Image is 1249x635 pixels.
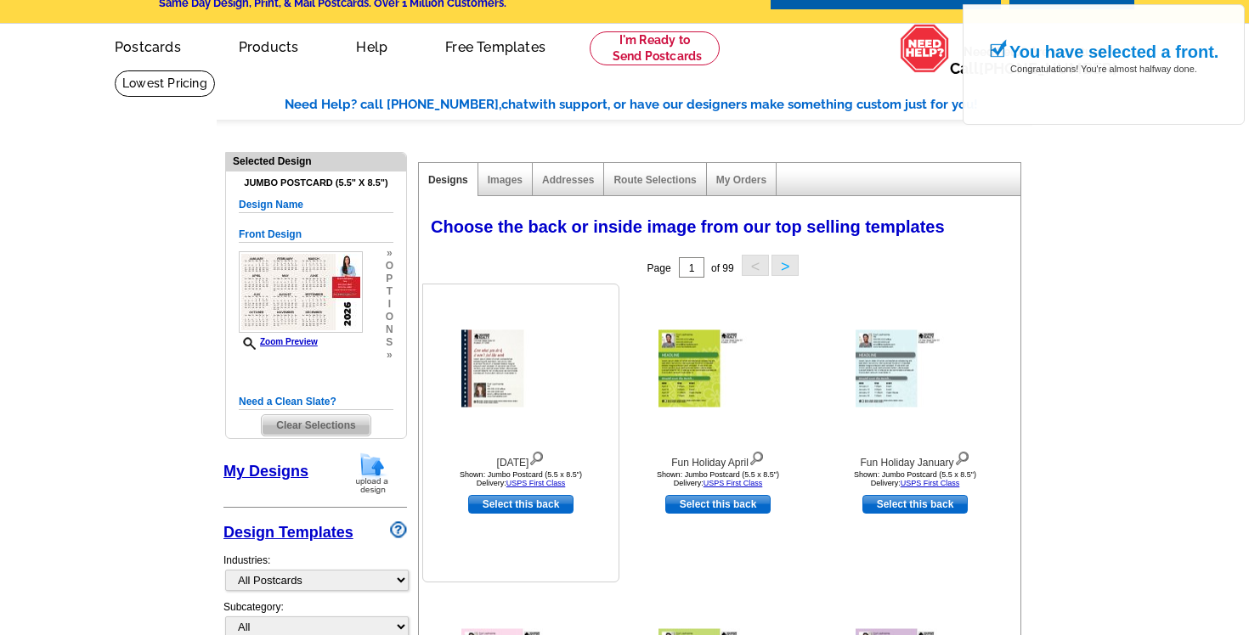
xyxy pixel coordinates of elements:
a: use this design [468,495,574,514]
span: of 99 [711,262,734,274]
div: Shown: Jumbo Postcard (5.5 x 8.5") Delivery: [427,470,614,487]
a: Products [212,25,326,65]
img: upload-design [350,452,394,495]
button: < [742,255,769,276]
span: o [386,260,393,273]
a: USPS First Class [704,479,763,487]
div: Shown: Jumbo Postcard (5.5 x 8.5") Delivery: [822,470,1009,487]
h5: Design Name [239,197,393,213]
div: Fun Holiday January [822,447,1009,470]
h4: Jumbo Postcard (5.5" x 8.5") [239,177,393,188]
a: Route Selections [613,174,696,186]
a: use this design [665,495,771,514]
img: view design details [528,447,545,466]
span: n [386,323,393,336]
span: Clear Selections [262,415,370,436]
span: chat [501,97,528,112]
img: GENPJF_2026Calendar_Crisp_Sample.jpg [239,251,363,333]
img: design-wizard-help-icon.png [390,521,407,538]
span: Choose the back or inside image from our top selling templates [431,217,945,236]
img: Fun Holiday April [658,330,777,407]
a: use this design [862,495,968,514]
a: USPS First Class [901,479,960,487]
div: [DATE] [427,447,614,470]
span: t [386,285,393,298]
a: Free Templates [418,25,573,65]
h5: Front Design [239,227,393,243]
a: Zoom Preview [239,337,318,346]
img: help [900,24,950,73]
span: » [386,247,393,260]
img: Labor Day [461,330,580,407]
div: Shown: Jumbo Postcard (5.5 x 8.5") Delivery: [624,470,811,487]
a: Images [488,174,523,186]
img: view design details [954,447,970,466]
span: Need help? Are you stuck? [950,43,1126,77]
a: Design Templates [223,524,353,541]
button: > [771,255,799,276]
a: Postcards [88,25,208,65]
img: Fun Holiday January [856,330,975,407]
span: s [386,336,393,349]
a: USPS First Class [506,479,566,487]
div: Industries: [223,544,407,599]
span: Congratulations! You're almost halfway done. [1010,47,1197,74]
img: view design details [749,447,765,466]
span: Call [950,59,1117,77]
span: » [386,349,393,362]
div: Need Help? call [PHONE_NUMBER], with support, or have our designers make something custom just fo... [285,95,1032,115]
a: Help [329,25,415,65]
span: i [386,298,393,311]
a: Addresses [542,174,594,186]
a: My Orders [716,174,766,186]
img: check_mark.png [989,39,1007,58]
h5: Need a Clean Slate? [239,394,393,410]
div: Selected Design [226,153,406,169]
span: Page [647,262,671,274]
div: Fun Holiday April [624,447,811,470]
span: o [386,311,393,323]
a: Designs [428,174,468,186]
h1: You have selected a front. [1009,42,1218,61]
a: My Designs [223,463,308,480]
span: p [386,273,393,285]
